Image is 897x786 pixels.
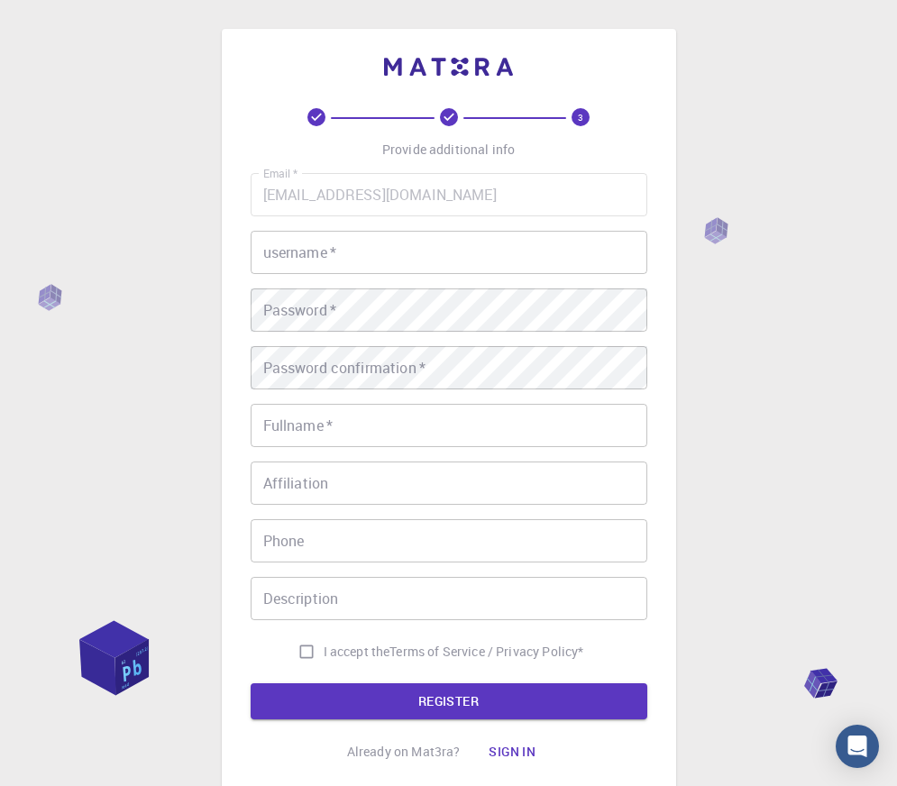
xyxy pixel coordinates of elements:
[578,111,583,123] text: 3
[836,725,879,768] div: Open Intercom Messenger
[263,166,297,181] label: Email
[389,643,583,661] a: Terms of Service / Privacy Policy*
[347,743,461,761] p: Already on Mat3ra?
[251,683,647,719] button: REGISTER
[324,643,390,661] span: I accept the
[389,643,583,661] p: Terms of Service / Privacy Policy *
[474,734,550,770] button: Sign in
[382,141,515,159] p: Provide additional info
